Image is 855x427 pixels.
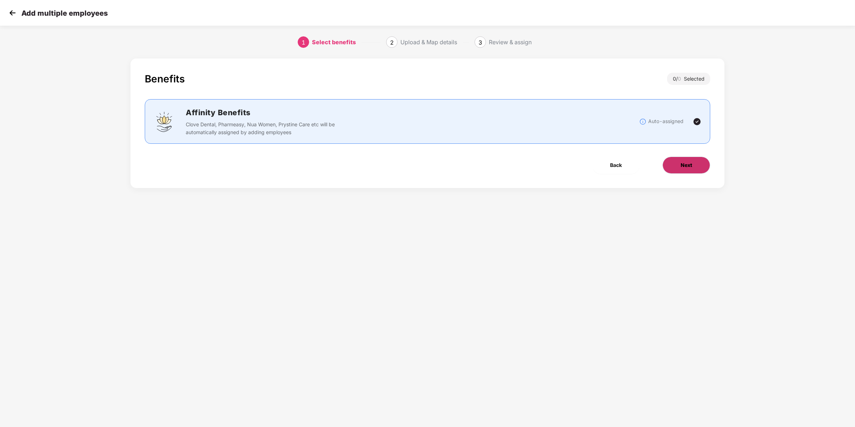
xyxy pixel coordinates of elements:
[610,161,622,169] span: Back
[390,39,394,46] span: 2
[302,39,305,46] span: 1
[678,76,684,82] span: 0
[489,36,532,48] div: Review & assign
[186,121,339,136] p: Clove Dental, Pharmeasy, Nua Women, Prystine Care etc will be automatically assigned by adding em...
[21,9,108,17] p: Add multiple employees
[312,36,356,48] div: Select benefits
[478,39,482,46] span: 3
[667,73,710,85] div: 0 / Selected
[639,118,646,125] img: svg+xml;base64,PHN2ZyBpZD0iSW5mb18tXzMyeDMyIiBkYXRhLW5hbWU9IkluZm8gLSAzMngzMiIgeG1sbnM9Imh0dHA6Ly...
[662,157,710,174] button: Next
[648,117,684,125] p: Auto-assigned
[592,157,640,174] button: Back
[7,7,18,18] img: svg+xml;base64,PHN2ZyB4bWxucz0iaHR0cDovL3d3dy53My5vcmcvMjAwMC9zdmciIHdpZHRoPSIzMCIgaGVpZ2h0PSIzMC...
[400,36,457,48] div: Upload & Map details
[154,111,175,132] img: svg+xml;base64,PHN2ZyBpZD0iQWZmaW5pdHlfQmVuZWZpdHMiIGRhdGEtbmFtZT0iQWZmaW5pdHkgQmVuZWZpdHMiIHhtbG...
[145,73,185,85] div: Benefits
[693,117,701,126] img: svg+xml;base64,PHN2ZyBpZD0iVGljay0yNHgyNCIgeG1sbnM9Imh0dHA6Ly93d3cudzMub3JnLzIwMDAvc3ZnIiB3aWR0aD...
[681,161,692,169] span: Next
[186,107,442,118] h2: Affinity Benefits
